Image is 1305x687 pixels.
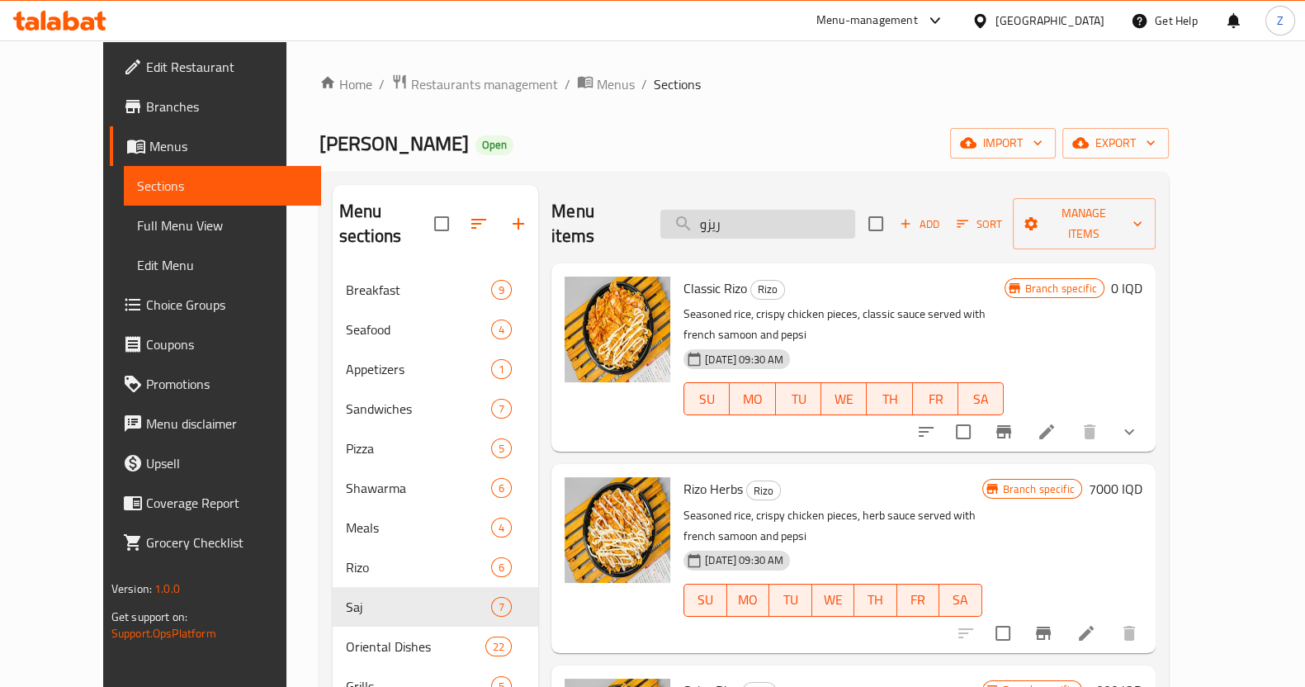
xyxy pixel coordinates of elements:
[146,97,308,116] span: Branches
[492,401,511,417] span: 7
[137,216,308,235] span: Full Menu View
[491,359,512,379] div: items
[346,518,491,538] span: Meals
[730,382,775,415] button: MO
[965,387,997,411] span: SA
[124,206,321,245] a: Full Menu View
[111,623,216,644] a: Support.OpsPlatform
[551,199,641,249] h2: Menu items
[854,584,897,617] button: TH
[858,206,893,241] span: Select section
[897,215,942,234] span: Add
[906,412,946,452] button: sort-choices
[750,280,785,300] div: Rizo
[124,245,321,285] a: Edit Menu
[146,374,308,394] span: Promotions
[683,276,747,301] span: Classic Rizo
[1076,623,1096,643] a: Edit menu item
[110,523,321,562] a: Grocery Checklist
[333,547,538,587] div: Rizo6
[492,441,511,457] span: 5
[953,211,1006,237] button: Sort
[146,493,308,513] span: Coverage Report
[137,176,308,196] span: Sections
[897,584,940,617] button: FR
[683,304,1004,345] p: Seasoned rice, crispy chicken pieces, classic sauce served with french samoon and pepsi
[346,597,491,617] span: Saj
[411,74,558,94] span: Restaurants management
[346,478,491,498] span: Shawarma
[459,204,499,244] span: Sort sections
[491,280,512,300] div: items
[339,199,434,249] h2: Menu sections
[946,588,976,612] span: SA
[957,215,1002,234] span: Sort
[333,389,538,429] div: Sandwiches7
[391,73,558,95] a: Restaurants management
[146,533,308,552] span: Grocery Checklist
[1109,614,1149,653] button: delete
[1013,198,1156,249] button: Manage items
[492,362,511,377] span: 1
[734,588,764,612] span: MO
[319,74,372,94] a: Home
[1026,203,1142,244] span: Manage items
[691,588,720,612] span: SU
[747,481,780,500] span: Rizo
[137,255,308,275] span: Edit Menu
[821,382,867,415] button: WE
[110,404,321,443] a: Menu disclaimer
[1062,128,1169,159] button: export
[492,560,511,576] span: 6
[1089,477,1142,500] h6: 7000 IQD
[492,520,511,536] span: 4
[995,12,1104,30] div: [GEOGRAPHIC_DATA]
[491,557,512,577] div: items
[698,552,790,568] span: [DATE] 09:30 AM
[996,481,1081,497] span: Branch specific
[641,74,647,94] li: /
[946,211,1013,237] span: Sort items
[424,206,459,241] span: Select all sections
[963,133,1043,154] span: import
[939,584,982,617] button: SA
[597,74,635,94] span: Menus
[333,468,538,508] div: Shawarma6
[346,280,491,300] span: Breakfast
[333,349,538,389] div: Appetizers1
[691,387,723,411] span: SU
[346,359,491,379] span: Appetizers
[727,584,770,617] button: MO
[867,382,912,415] button: TH
[346,557,491,577] span: Rizo
[776,588,806,612] span: TU
[492,481,511,496] span: 6
[769,584,812,617] button: TU
[736,387,768,411] span: MO
[110,325,321,364] a: Coupons
[319,125,469,162] span: [PERSON_NAME]
[746,481,781,500] div: Rizo
[492,282,511,298] span: 9
[499,204,538,244] button: Add section
[333,310,538,349] div: Seafood4
[110,126,321,166] a: Menus
[346,399,491,419] div: Sandwiches
[110,285,321,325] a: Choice Groups
[346,320,491,339] span: Seafood
[111,578,152,599] span: Version:
[346,637,485,656] div: Oriental Dishes
[683,476,743,501] span: Rizo Herbs
[155,578,181,599] span: 1.0.0
[491,399,512,419] div: items
[333,587,538,627] div: Saj7
[146,295,308,315] span: Choice Groups
[124,166,321,206] a: Sections
[491,597,512,617] div: items
[577,73,635,95] a: Menus
[492,599,511,615] span: 7
[1037,422,1057,442] a: Edit menu item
